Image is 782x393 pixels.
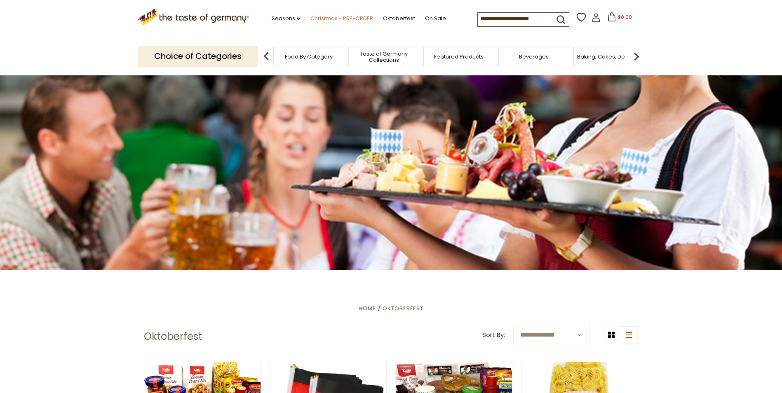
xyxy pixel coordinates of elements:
[285,54,333,60] a: Food By Category
[425,14,446,23] a: On Sale
[434,54,484,60] a: Featured Products
[618,14,632,21] span: $0.00
[258,48,275,65] img: previous arrow
[144,330,202,343] h1: Oktoberfest
[272,14,301,23] a: Seasons
[310,14,373,23] a: Christmas - PRE-ORDER
[628,48,645,65] img: next arrow
[138,46,258,66] p: Choice of Categories
[359,304,376,312] a: Home
[383,14,415,23] a: Oktoberfest
[577,54,641,60] a: Baking, Cakes, Desserts
[351,51,417,63] a: Taste of Germany Collections
[519,54,549,60] a: Beverages
[383,304,423,312] a: Oktoberfest
[602,12,637,25] button: $0.00
[482,330,505,340] label: Sort By:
